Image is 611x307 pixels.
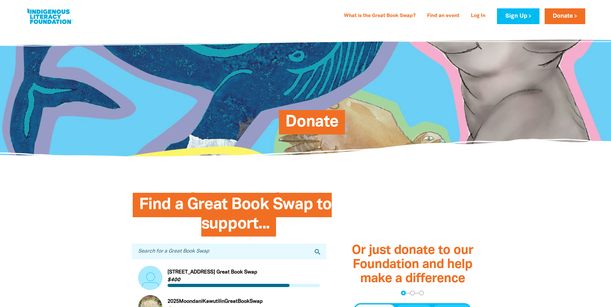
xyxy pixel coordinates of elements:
[340,11,419,21] a: What is the Great Book Swap?
[401,291,406,295] button: Navigate to step 1 of 3 to enter your donation amount
[497,8,539,24] a: Sign Up
[314,248,321,256] i: search
[285,115,339,135] span: Donate
[423,11,463,21] a: Find an event
[139,198,332,237] span: Find a Great Book Swap to support...
[545,8,585,24] a: Donate
[419,291,424,295] button: Navigate to step 3 of 3 to enter your payment details
[467,11,489,21] a: Log In
[352,245,473,285] span: Or just donate to our Foundation and help make a difference
[410,291,415,295] button: Navigate to step 2 of 3 to enter your details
